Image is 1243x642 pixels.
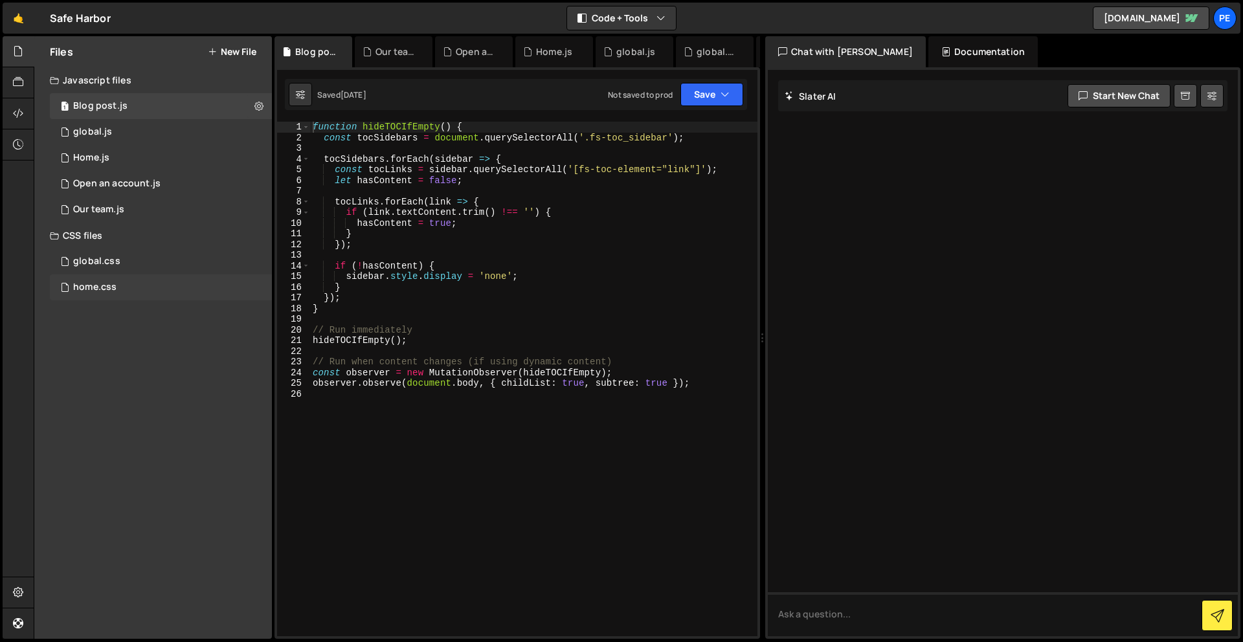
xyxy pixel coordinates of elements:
[277,346,310,357] div: 22
[277,122,310,133] div: 1
[208,47,256,57] button: New File
[34,223,272,249] div: CSS files
[277,175,310,186] div: 6
[277,133,310,144] div: 2
[61,102,69,113] span: 1
[50,249,272,274] div: 16385/45328.css
[317,89,366,100] div: Saved
[73,152,109,164] div: Home.js
[277,186,310,197] div: 7
[785,90,836,102] h2: Slater AI
[567,6,676,30] button: Code + Tools
[277,293,310,304] div: 17
[73,256,120,267] div: global.css
[277,143,310,154] div: 3
[73,126,112,138] div: global.js
[277,197,310,208] div: 8
[1068,84,1170,107] button: Start new chat
[277,335,310,346] div: 21
[73,100,128,112] div: Blog post.js
[697,45,738,58] div: global.css
[34,67,272,93] div: Javascript files
[50,10,111,26] div: Safe Harbor
[277,389,310,400] div: 26
[616,45,655,58] div: global.js
[277,218,310,229] div: 10
[277,304,310,315] div: 18
[73,178,161,190] div: Open an account.js
[1093,6,1209,30] a: [DOMAIN_NAME]
[277,261,310,272] div: 14
[277,239,310,250] div: 12
[608,89,673,100] div: Not saved to prod
[277,282,310,293] div: 16
[277,378,310,389] div: 25
[277,325,310,336] div: 20
[3,3,34,34] a: 🤙
[50,171,272,197] div: 16385/45136.js
[73,282,117,293] div: home.css
[277,164,310,175] div: 5
[50,45,73,59] h2: Files
[277,357,310,368] div: 23
[928,36,1038,67] div: Documentation
[50,274,272,300] div: 16385/45146.css
[456,45,497,58] div: Open an account.js
[341,89,366,100] div: [DATE]
[50,93,272,119] div: 16385/45865.js
[277,207,310,218] div: 9
[277,250,310,261] div: 13
[277,368,310,379] div: 24
[295,45,337,58] div: Blog post.js
[50,119,272,145] div: 16385/45478.js
[50,145,272,171] div: 16385/44326.js
[375,45,417,58] div: Our team.js
[1213,6,1237,30] a: Pe
[765,36,926,67] div: Chat with [PERSON_NAME]
[50,197,272,223] div: 16385/45046.js
[277,314,310,325] div: 19
[277,228,310,239] div: 11
[277,271,310,282] div: 15
[277,154,310,165] div: 4
[536,45,572,58] div: Home.js
[680,83,743,106] button: Save
[73,204,124,216] div: Our team.js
